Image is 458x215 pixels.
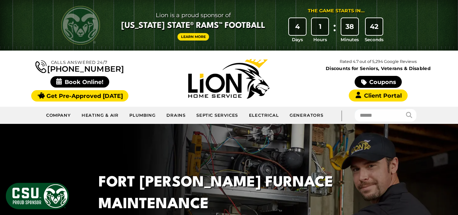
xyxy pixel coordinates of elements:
[191,109,243,122] a: Septic Services
[289,18,306,35] div: 4
[366,18,383,35] div: 42
[312,18,329,35] div: 1
[41,109,76,122] a: Company
[50,76,109,88] span: Book Online!
[308,7,365,15] div: The Game Starts in...
[161,109,191,122] a: Drains
[305,66,451,71] span: Discounts for Seniors, Veterans & Disabled
[121,20,265,31] span: [US_STATE] State® Rams™ Football
[349,90,407,102] a: Client Portal
[329,107,355,124] div: |
[188,59,269,99] img: Lion Home Service
[292,36,303,43] span: Days
[313,36,327,43] span: Hours
[61,6,100,45] img: CSU Rams logo
[177,33,209,41] a: Learn More
[5,182,70,210] img: CSU Sponsor Badge
[341,36,359,43] span: Minutes
[355,76,401,88] a: Coupons
[121,10,265,20] span: Lion is a proud sponsor of
[124,109,161,122] a: Plumbing
[341,18,358,35] div: 38
[304,58,453,65] p: Rated 4.7 out of 5,294 Google Reviews
[365,36,384,43] span: Seconds
[35,59,124,73] a: [PHONE_NUMBER]
[243,109,284,122] a: Electrical
[76,109,124,122] a: Heating & Air
[284,109,329,122] a: Generators
[331,18,338,43] div: :
[31,90,128,102] a: Get Pre-Approved [DATE]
